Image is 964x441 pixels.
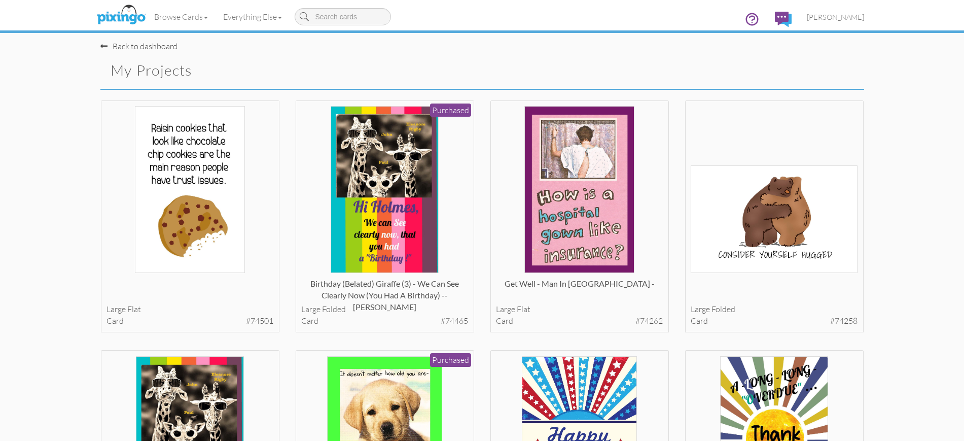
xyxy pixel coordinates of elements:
span: #74262 [635,315,663,327]
span: large [691,304,710,314]
div: Get Well - Man in [GEOGRAPHIC_DATA] - [496,278,663,298]
span: #74501 [246,315,273,327]
a: Back to dashboard [100,41,177,51]
img: pixingo logo [94,3,148,28]
span: #74465 [441,315,468,327]
span: large [106,304,126,314]
img: 134639-1-1754966043391-fbac1adca78325fd-qa.jpg [135,106,245,273]
img: 134765-1-1755313661195-330f903654bb1428-qa.jpg [331,106,438,273]
span: flat [517,304,530,314]
span: large [496,304,515,314]
div: card [106,315,273,327]
span: large [301,304,320,314]
img: 134179-1-1754537137169-b203704e278f7c34-qa.jpg [524,106,634,273]
a: Everything Else [216,4,290,29]
div: card [691,315,858,327]
a: [PERSON_NAME] [799,4,872,30]
div: card [496,315,663,327]
span: #74258 [830,315,858,327]
img: 134165-1-1753817424415-b263ecd7a6efb048-qa.jpg [691,165,858,273]
div: Purchased [430,353,471,367]
img: comments.svg [775,12,792,27]
span: flat [127,304,141,314]
a: Browse Cards [147,4,216,29]
input: Search cards [295,8,391,25]
div: Birthday (belated) Giraffe (3) - we can see clearly now (you had a birthday) -- [PERSON_NAME] [301,278,468,298]
span: folded [322,304,346,314]
h2: My Projects [111,62,465,79]
div: card [301,315,468,327]
div: Purchased [430,104,471,117]
span: [PERSON_NAME] [807,13,864,21]
span: folded [711,304,735,314]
